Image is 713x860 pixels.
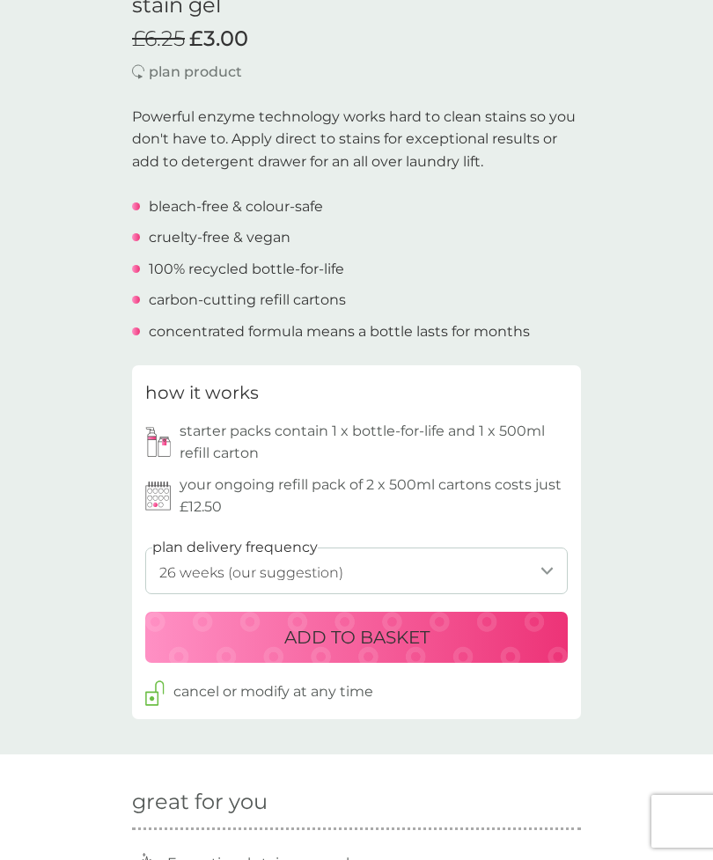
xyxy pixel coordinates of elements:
[132,106,581,173] p: Powerful enzyme technology works hard to clean stains so you don't have to. Apply direct to stain...
[145,612,568,663] button: ADD TO BASKET
[149,320,530,343] p: concentrated formula means a bottle lasts for months
[149,289,346,312] p: carbon-cutting refill cartons
[180,474,568,518] p: your ongoing refill pack of 2 x 500ml cartons costs just £12.50
[149,61,242,84] p: plan product
[132,790,581,815] h2: great for you
[180,420,568,465] p: starter packs contain 1 x bottle-for-life and 1 x 500ml refill carton
[284,623,430,651] p: ADD TO BASKET
[152,536,318,559] label: plan delivery frequency
[173,680,373,703] p: cancel or modify at any time
[145,379,259,407] h3: how it works
[149,195,323,218] p: bleach-free & colour-safe
[132,26,185,52] span: £6.25
[149,258,344,281] p: 100% recycled bottle-for-life
[189,26,248,52] span: £3.00
[149,226,290,249] p: cruelty-free & vegan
